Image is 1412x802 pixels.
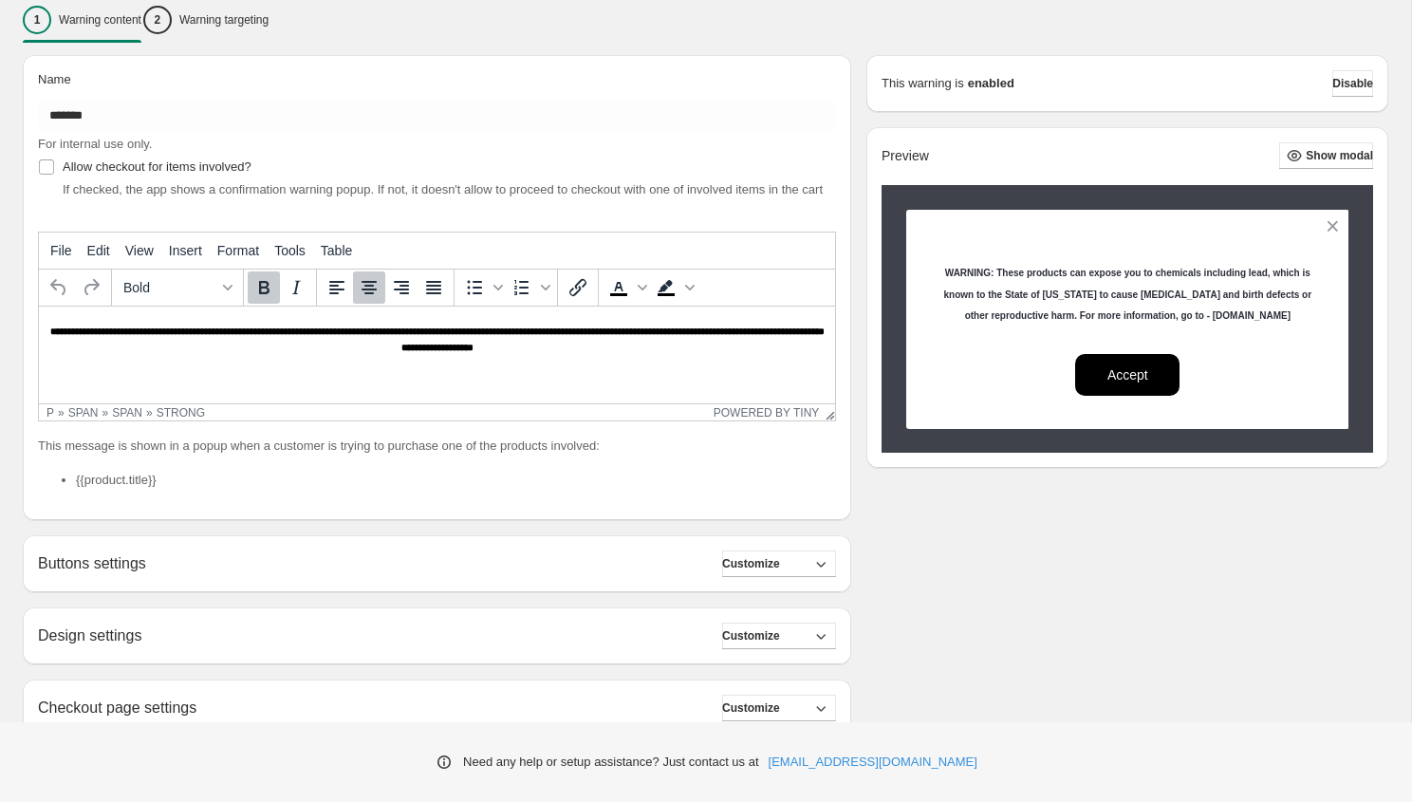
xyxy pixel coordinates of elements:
[562,271,594,304] button: Insert/edit link
[506,271,553,304] div: Numbered list
[944,268,1312,321] strong: WARNING: These products can expose you to chemicals including lead, which is known to the State o...
[38,437,836,456] p: This message is shown in a popup when a customer is trying to purchase one of the products involved:
[112,406,142,420] div: span
[157,406,205,420] div: strong
[385,271,418,304] button: Align right
[1332,76,1373,91] span: Disable
[68,406,99,420] div: span
[722,550,836,577] button: Customize
[143,6,172,34] div: 2
[248,271,280,304] button: Bold
[38,554,146,572] h2: Buttons settings
[769,753,977,772] a: [EMAIL_ADDRESS][DOMAIN_NAME]
[274,243,306,258] span: Tools
[46,406,54,420] div: p
[38,626,141,644] h2: Design settings
[59,12,141,28] p: Warning content
[38,72,71,86] span: Name
[418,271,450,304] button: Justify
[353,271,385,304] button: Align center
[63,182,823,196] span: If checked, the app shows a confirmation warning popup. If not, it doesn't allow to proceed to ch...
[87,243,110,258] span: Edit
[169,243,202,258] span: Insert
[1279,142,1373,169] button: Show modal
[102,406,109,420] div: »
[882,74,964,93] p: This warning is
[179,12,269,28] p: Warning targeting
[722,700,780,716] span: Customize
[39,307,835,403] iframe: Rich Text Area
[722,628,780,643] span: Customize
[38,699,196,717] h2: Checkout page settings
[722,556,780,571] span: Customize
[116,271,239,304] button: Formats
[722,695,836,721] button: Customize
[23,6,51,34] div: 1
[43,271,75,304] button: Undo
[280,271,312,304] button: Italic
[63,159,251,174] span: Allow checkout for items involved?
[146,406,153,420] div: »
[968,74,1014,93] strong: enabled
[125,243,154,258] span: View
[38,137,152,151] span: For internal use only.
[76,471,836,490] li: {{product.title}}
[1306,148,1373,163] span: Show modal
[1075,354,1180,396] button: Accept
[458,271,506,304] div: Bullet list
[123,280,216,295] span: Bold
[603,271,650,304] div: Text color
[650,271,697,304] div: Background color
[75,271,107,304] button: Redo
[714,406,820,420] a: Powered by Tiny
[722,623,836,649] button: Customize
[1332,70,1373,97] button: Disable
[321,271,353,304] button: Align left
[58,406,65,420] div: »
[882,148,929,164] h2: Preview
[819,404,835,420] div: Resize
[321,243,352,258] span: Table
[217,243,259,258] span: Format
[50,243,72,258] span: File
